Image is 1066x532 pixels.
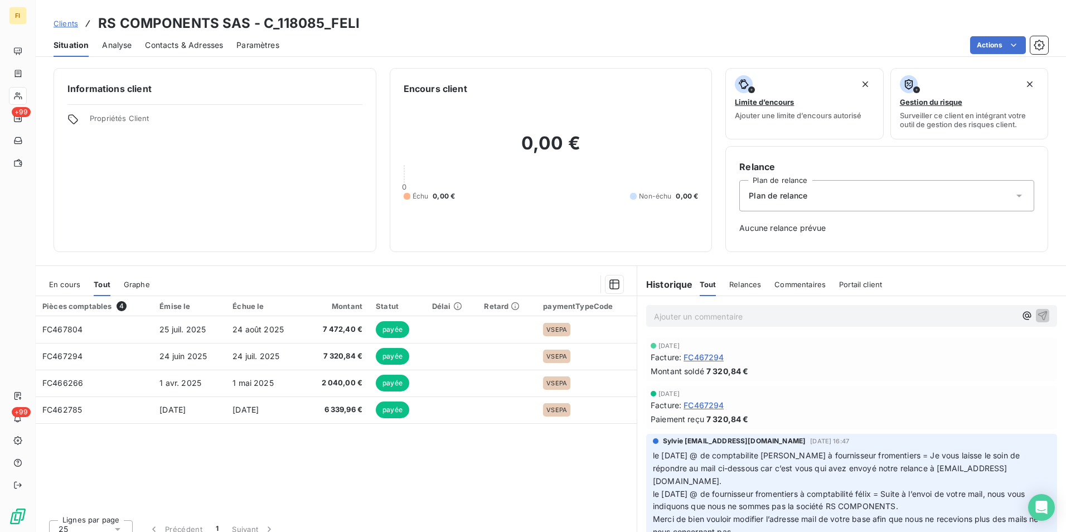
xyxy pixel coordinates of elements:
span: Portail client [839,280,882,289]
span: +99 [12,407,31,417]
h6: Informations client [67,82,362,95]
span: VSEPA [546,326,567,333]
span: le [DATE] @ de comptabilite [PERSON_NAME] à fournisseur fromentiers = Je vous laisse le soin de r... [653,451,1027,511]
span: 24 juil. 2025 [232,351,279,361]
span: Sylvie [EMAIL_ADDRESS][DOMAIN_NAME] [663,436,806,446]
span: FC467804 [42,325,83,334]
img: Logo LeanPay [9,507,27,525]
span: 0 [402,182,406,191]
span: FC467294 [42,351,83,361]
span: +99 [12,107,31,117]
span: FC467294 [684,351,724,363]
a: Clients [54,18,78,29]
h6: Relance [739,160,1034,173]
div: FI [9,7,27,25]
span: Plan de relance [749,190,807,201]
span: Facture : [651,399,681,411]
span: Relances [729,280,761,289]
span: Analyse [102,40,132,51]
div: Montant [311,302,362,311]
span: Facture : [651,351,681,363]
span: VSEPA [546,380,567,386]
h6: Historique [637,278,693,291]
span: Commentaires [774,280,826,289]
span: [DATE] [232,405,259,414]
span: payée [376,402,409,418]
span: Aucune relance prévue [739,223,1034,234]
span: En cours [49,280,80,289]
span: Situation [54,40,89,51]
div: Délai [432,302,471,311]
button: Gestion du risqueSurveiller ce client en intégrant votre outil de gestion des risques client. [890,68,1048,139]
span: 6 339,96 € [311,404,362,415]
span: Échu [413,191,429,201]
span: Ajouter une limite d’encours autorisé [735,111,861,120]
span: payée [376,321,409,338]
span: FC466266 [42,378,83,388]
span: Tout [700,280,716,289]
span: [DATE] [658,390,680,397]
div: Open Intercom Messenger [1028,494,1055,521]
span: 24 août 2025 [232,325,284,334]
span: 7 320,84 € [706,413,749,425]
h2: 0,00 € [404,132,699,166]
h6: Encours client [404,82,467,95]
span: [DATE] [159,405,186,414]
div: Statut [376,302,419,311]
span: [DATE] 16:47 [810,438,849,444]
span: Surveiller ce client en intégrant votre outil de gestion des risques client. [900,111,1039,129]
h3: RS COMPONENTS SAS - C_118085_FELI [98,13,360,33]
span: payée [376,348,409,365]
span: 0,00 € [676,191,698,201]
button: Limite d’encoursAjouter une limite d’encours autorisé [725,68,883,139]
span: Graphe [124,280,150,289]
div: Émise le [159,302,219,311]
span: Paiement reçu [651,413,704,425]
span: [DATE] [658,342,680,349]
span: 24 juin 2025 [159,351,207,361]
span: 2 040,00 € [311,378,362,389]
span: 1 mai 2025 [232,378,274,388]
span: VSEPA [546,407,567,413]
span: Limite d’encours [735,98,794,107]
span: 0,00 € [433,191,455,201]
span: Tout [94,280,110,289]
span: 7 472,40 € [311,324,362,335]
span: payée [376,375,409,391]
span: 7 320,84 € [706,365,749,377]
span: Gestion du risque [900,98,962,107]
span: Non-échu [639,191,671,201]
div: paymentTypeCode [543,302,630,311]
span: VSEPA [546,353,567,360]
span: Montant soldé [651,365,704,377]
span: Contacts & Adresses [145,40,223,51]
div: Échue le [232,302,297,311]
span: 7 320,84 € [311,351,362,362]
div: Pièces comptables [42,301,146,311]
div: Retard [484,302,530,311]
span: FC462785 [42,405,82,414]
span: Paramètres [236,40,279,51]
span: FC467294 [684,399,724,411]
span: Propriétés Client [90,114,362,129]
span: 1 avr. 2025 [159,378,201,388]
span: 25 juil. 2025 [159,325,206,334]
span: 4 [117,301,127,311]
span: Clients [54,19,78,28]
button: Actions [970,36,1026,54]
